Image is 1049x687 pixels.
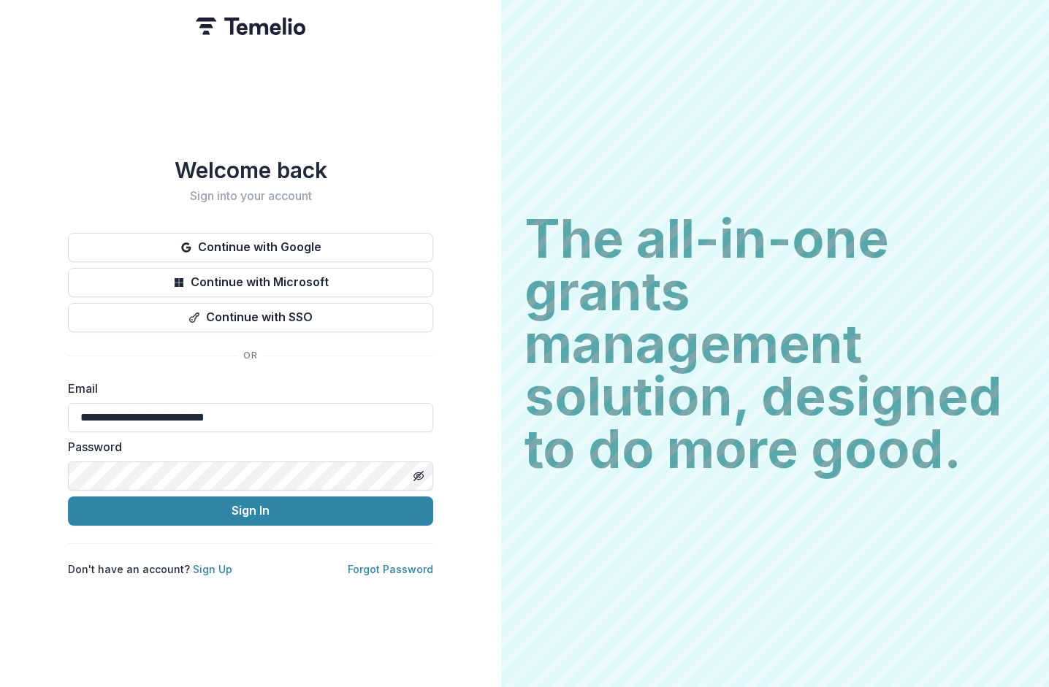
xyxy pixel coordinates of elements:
[196,18,305,35] img: Temelio
[68,268,433,297] button: Continue with Microsoft
[68,233,433,262] button: Continue with Google
[68,438,424,456] label: Password
[68,380,424,397] label: Email
[68,189,433,203] h2: Sign into your account
[193,563,232,575] a: Sign Up
[68,496,433,526] button: Sign In
[407,464,430,488] button: Toggle password visibility
[68,157,433,183] h1: Welcome back
[348,563,433,575] a: Forgot Password
[68,303,433,332] button: Continue with SSO
[68,561,232,577] p: Don't have an account?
